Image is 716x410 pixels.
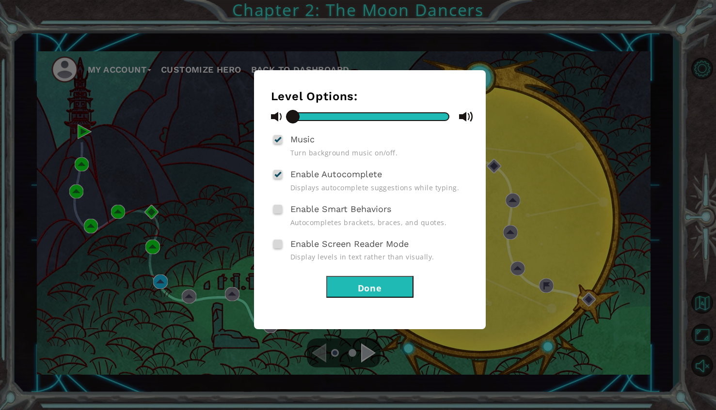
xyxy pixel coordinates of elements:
[271,90,469,103] h3: Level Options:
[326,276,414,298] button: Done
[290,134,315,144] span: Music
[290,252,469,261] span: Display levels in text rather than visually.
[290,239,409,249] span: Enable Screen Reader Mode
[290,218,469,227] span: Autocompletes brackets, braces, and quotes.
[290,169,382,179] span: Enable Autocomplete
[290,183,469,192] span: Displays autocomplete suggestions while typing.
[290,148,469,157] span: Turn background music on/off.
[290,204,391,214] span: Enable Smart Behaviors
